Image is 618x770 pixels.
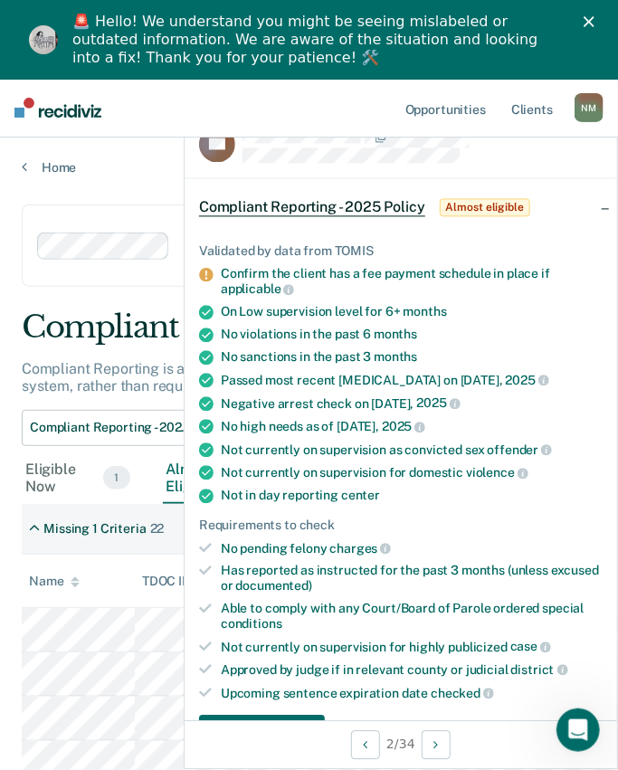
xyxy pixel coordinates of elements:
[416,396,460,411] span: 2025
[510,640,551,654] span: case
[29,25,58,54] img: Profile image for Kim
[22,360,587,395] p: Compliant Reporting is a level of supervision that uses an interactive voice recognition system, ...
[351,730,380,759] button: Previous Opportunity
[221,419,603,435] div: No high needs as of [DATE],
[221,266,603,297] div: Confirm the client has a fee payment schedule in place if applicable
[556,708,600,752] iframe: Intercom live chat
[185,178,617,236] div: Compliant Reporting - 2025 PolicyAlmost eligible
[199,198,425,216] span: Compliant Reporting - 2025 Policy
[221,564,603,594] div: Has reported as instructed for the past 3 months (unless excused or
[221,685,603,701] div: Upcoming sentence expiration date
[221,372,603,388] div: Passed most recent [MEDICAL_DATA] on [DATE],
[431,686,494,700] span: checked
[199,518,603,533] div: Requirements to check
[14,98,101,118] img: Recidiviz
[163,453,298,504] div: Almost Eligible
[466,466,528,480] span: violence
[404,304,447,318] span: months
[221,349,603,365] div: No sanctions in the past 3
[30,420,193,435] span: Compliant Reporting - 2025 Policy
[374,349,417,364] span: months
[22,453,134,504] div: Eligible Now
[199,716,332,752] a: Auto-fill referral
[142,574,207,589] div: TDOC ID
[508,79,556,137] a: Clients
[402,79,490,137] a: Opportunities
[185,720,617,768] div: 2 / 34
[150,521,165,537] div: 22
[440,198,530,216] span: Almost eligible
[221,601,603,632] div: Able to comply with any Court/Board of Parole ordered special
[382,419,425,433] span: 2025
[221,442,603,458] div: Not currently on supervision as convicted sex
[330,541,392,556] span: charges
[199,243,603,259] div: Validated by data from TOMIS
[221,327,603,342] div: No violations in the past 6
[221,488,603,503] div: Not in day reporting
[236,579,312,594] span: documented)
[488,442,553,457] span: offender
[221,616,282,631] span: conditions
[199,716,325,752] button: Auto-fill referral
[221,304,603,319] div: On Low supervision level for 6+
[22,159,596,176] a: Home
[511,662,568,677] span: district
[221,639,603,655] div: Not currently on supervision for highly publicized
[22,309,596,360] div: Compliant Reporting - 2025 Policy
[29,574,80,589] div: Name
[584,16,602,27] div: Close
[422,730,451,759] button: Next Opportunity
[221,465,603,481] div: Not currently on supervision for domestic
[374,327,417,341] span: months
[341,488,380,502] span: center
[221,540,603,556] div: No pending felony
[72,13,560,67] div: 🚨 Hello! We understand you might be seeing mislabeled or outdated information. We are aware of th...
[221,662,603,679] div: Approved by judge if in relevant county or judicial
[103,466,129,490] span: 1
[575,93,604,122] div: N M
[221,395,603,412] div: Negative arrest check on [DATE],
[506,373,549,387] span: 2025
[43,521,146,537] div: Missing 1 Criteria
